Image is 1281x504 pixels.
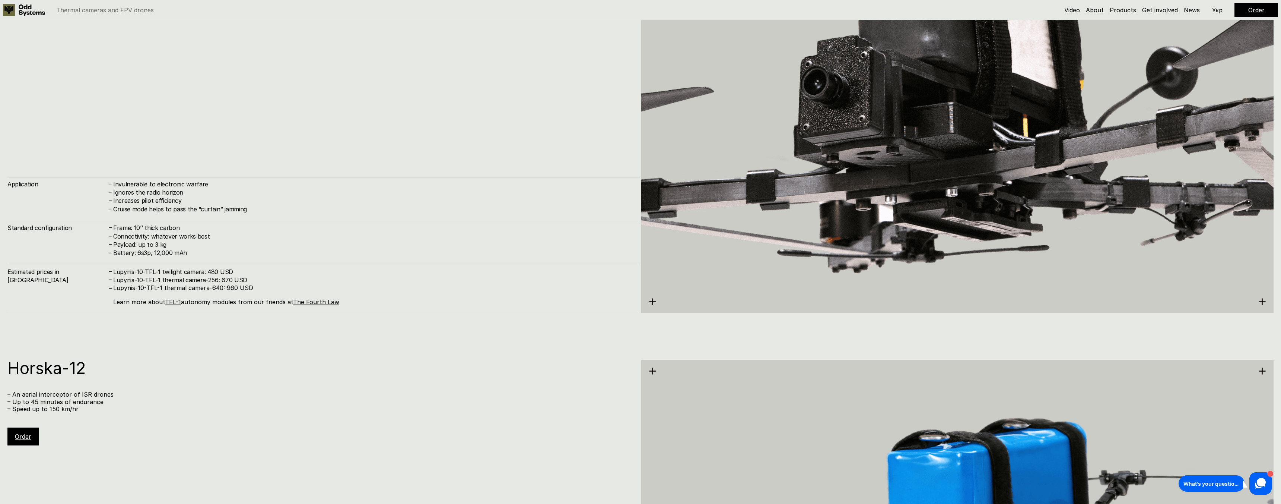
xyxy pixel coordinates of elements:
[7,224,108,232] h4: Standard configuration
[1177,470,1274,497] iframe: HelpCrunch
[113,232,632,240] h4: Connectivity: whatever works best
[113,224,632,232] h4: Frame: 10’’ thick carbon
[1184,6,1200,14] a: News
[109,240,112,248] h4: –
[113,188,632,196] h4: Ignores the radio horizon
[109,284,112,292] h4: –
[113,284,632,306] p: Lupynis-10-TFL-1 thermal camera-640: 960 USD Learn more about autonomy modules from our friends at
[165,298,181,306] a: TFL-1
[7,268,108,284] h4: Estimated prices in [GEOGRAPHIC_DATA]
[7,391,632,398] p: – An aerial interceptor of ISR drones
[109,180,112,188] h4: –
[109,275,112,284] h4: –
[113,180,632,188] h4: Invulnerable to electronic warfare
[7,406,632,413] p: – Speed up to 150 km/hr
[56,7,154,13] p: Thermal cameras and FPV drones
[7,180,108,188] h4: Application
[1212,7,1223,13] p: Укр
[1110,6,1136,14] a: Products
[113,240,632,249] h4: Payload: up to 3 kg
[109,267,112,275] h4: –
[1142,6,1178,14] a: Get involved
[109,232,112,240] h4: –
[15,433,31,440] a: Order
[1248,6,1265,14] a: Order
[7,399,632,406] p: – Up to 45 minutes of endurance
[113,196,632,205] h4: Increases pilot efficiency
[113,205,632,213] h4: Cruise mode helps to pass the “curtain” jamming
[109,196,112,204] h4: –
[113,276,632,284] h4: Lupynis-10-TFL-1 thermal camera-256: 670 USD
[1064,6,1080,14] a: Video
[113,268,632,276] h4: Lupynis-10-TFL-1 twilight camera: 480 USD
[293,298,339,306] a: The Fourth Law
[1086,6,1104,14] a: About
[109,248,112,256] h4: –
[109,188,112,196] h4: –
[109,205,112,213] h4: –
[7,360,632,376] h1: Horska-12
[113,249,632,257] h4: Battery: 6s3p, 12,000 mAh
[109,223,112,231] h4: –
